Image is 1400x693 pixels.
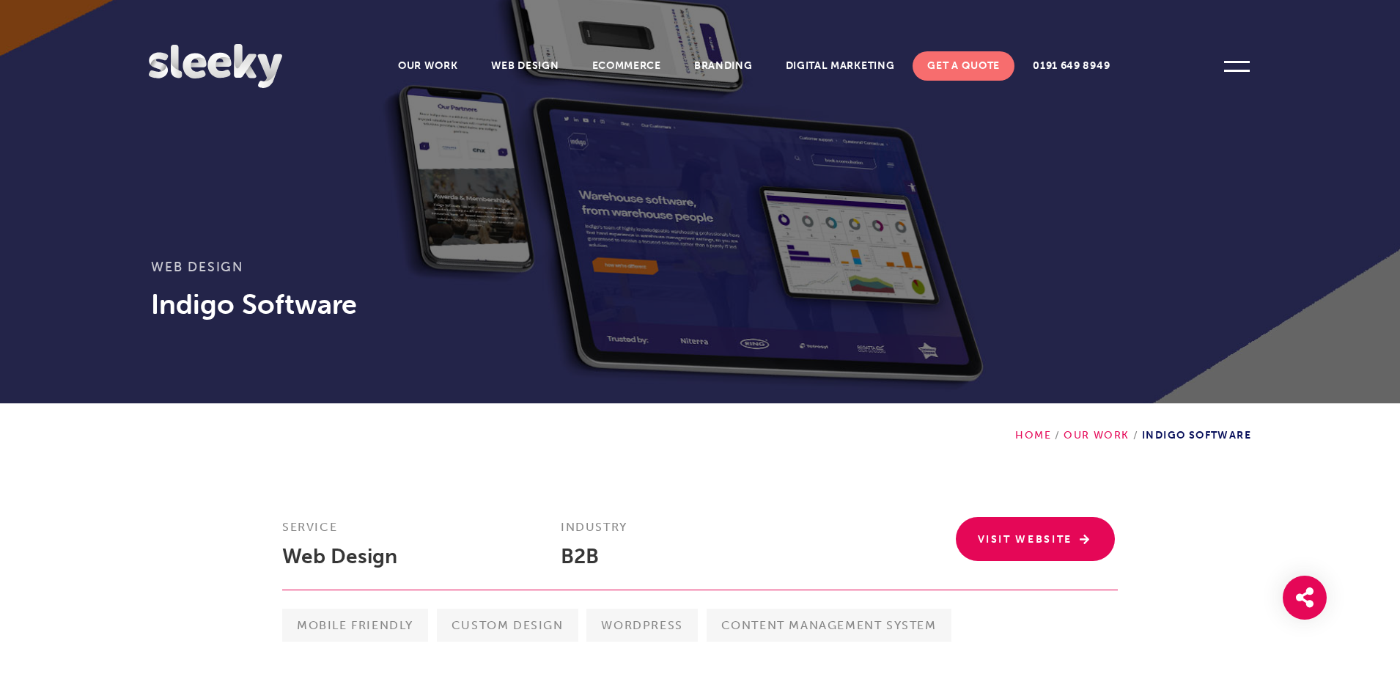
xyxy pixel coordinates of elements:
[1130,429,1142,441] span: /
[1018,51,1124,81] a: 0191 649 8949
[1064,429,1129,441] a: Our Work
[561,544,599,568] a: B2B
[1051,429,1064,441] span: /
[476,51,574,81] a: Web Design
[956,517,1116,561] a: Visit Website
[707,609,951,642] span: Content Management System
[149,44,282,88] img: Sleeky Web Design Newcastle
[578,51,676,81] a: Ecommerce
[771,51,910,81] a: Digital Marketing
[151,258,243,275] a: Web Design
[679,51,767,81] a: Branding
[383,51,473,81] a: Our Work
[913,51,1014,81] a: Get A Quote
[1015,403,1251,441] div: Indigo Software
[561,520,627,534] strong: Industry
[282,609,428,642] span: Mobile Friendly
[586,609,697,642] span: Wordpress
[282,544,397,568] a: Web Design
[1015,429,1051,441] a: Home
[437,609,578,642] span: Custom Design
[151,286,1249,323] h1: Indigo Software
[282,520,337,534] strong: Service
